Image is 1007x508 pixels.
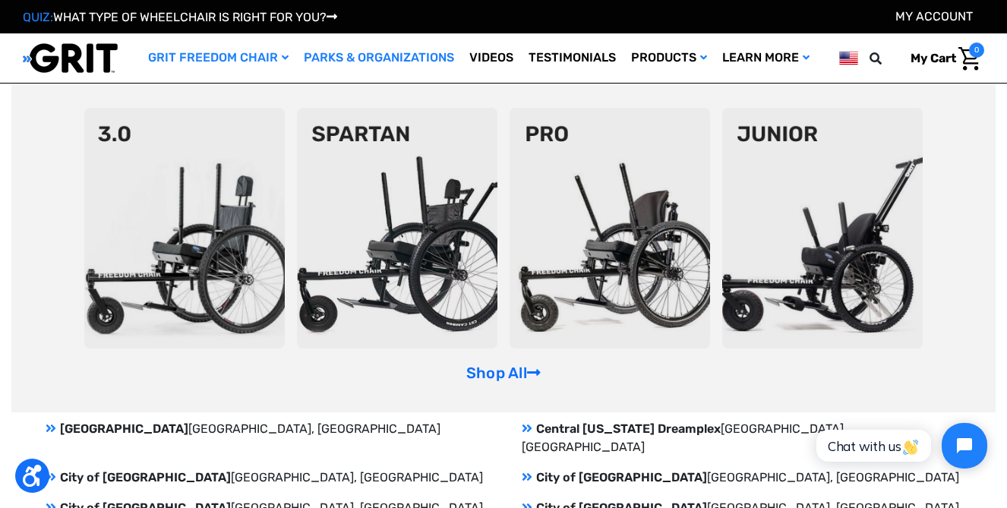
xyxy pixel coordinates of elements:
[23,10,337,24] a: QUIZ:WHAT TYPE OF WHEELCHAIR IS RIGHT FOR YOU?
[876,43,899,74] input: Search
[188,421,440,436] span: [GEOGRAPHIC_DATA], [GEOGRAPHIC_DATA]
[839,49,858,68] img: us.png
[899,43,984,74] a: Cart with 0 items
[969,43,984,58] span: 0
[510,108,710,349] img: pro-chair.png
[46,420,485,438] p: [GEOGRAPHIC_DATA]
[800,410,1000,481] iframe: Tidio Chat
[462,33,521,83] a: Videos
[715,33,817,83] a: Learn More
[722,108,923,349] img: junior-chair.png
[297,108,497,349] img: spartan2.png
[231,470,483,484] span: [GEOGRAPHIC_DATA], [GEOGRAPHIC_DATA]
[958,47,980,71] img: Cart
[521,33,623,83] a: Testimonials
[623,33,715,83] a: Products
[296,33,462,83] a: Parks & Organizations
[23,10,53,24] span: QUIZ:
[46,469,485,487] p: City of [GEOGRAPHIC_DATA]
[895,9,973,24] a: Account
[466,364,541,382] a: Shop All
[23,43,118,74] img: GRIT All-Terrain Wheelchair and Mobility Equipment
[707,470,959,484] span: [GEOGRAPHIC_DATA], [GEOGRAPHIC_DATA]
[911,51,956,65] span: My Cart
[84,108,285,349] img: 3point0.png
[140,33,296,83] a: GRIT Freedom Chair
[522,420,961,456] p: Central [US_STATE] Dreamplex
[522,469,961,487] p: City of [GEOGRAPHIC_DATA]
